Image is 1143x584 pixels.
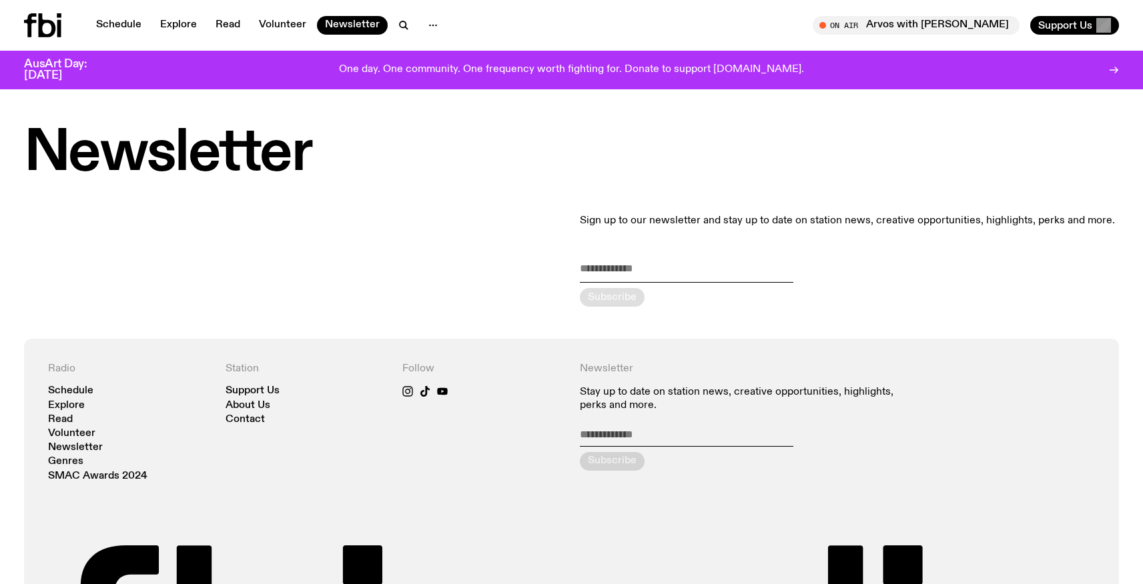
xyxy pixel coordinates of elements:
[208,16,248,35] a: Read
[226,386,280,396] a: Support Us
[48,363,210,375] h4: Radio
[339,64,804,76] p: One day. One community. One frequency worth fighting for. Donate to support [DOMAIN_NAME].
[152,16,205,35] a: Explore
[48,429,95,439] a: Volunteer
[226,363,387,375] h4: Station
[48,401,85,411] a: Explore
[580,452,645,471] button: Subscribe
[580,288,645,307] button: Subscribe
[48,386,93,396] a: Schedule
[813,16,1020,35] button: On AirArvos with [PERSON_NAME]
[402,363,564,375] h4: Follow
[580,213,1120,229] p: Sign up to our newsletter and stay up to date on station news, creative opportunities, highlights...
[24,59,109,81] h3: AusArt Day: [DATE]
[48,471,147,481] a: SMAC Awards 2024
[24,127,1119,181] h1: Newsletter
[1030,16,1119,35] button: Support Us
[251,16,314,35] a: Volunteer
[88,16,149,35] a: Schedule
[317,16,388,35] a: Newsletter
[580,386,918,411] p: Stay up to date on station news, creative opportunities, highlights, perks and more.
[48,457,83,467] a: Genres
[580,363,918,375] h4: Newsletter
[1038,19,1092,31] span: Support Us
[48,415,73,425] a: Read
[226,415,265,425] a: Contact
[226,401,270,411] a: About Us
[48,443,103,453] a: Newsletter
